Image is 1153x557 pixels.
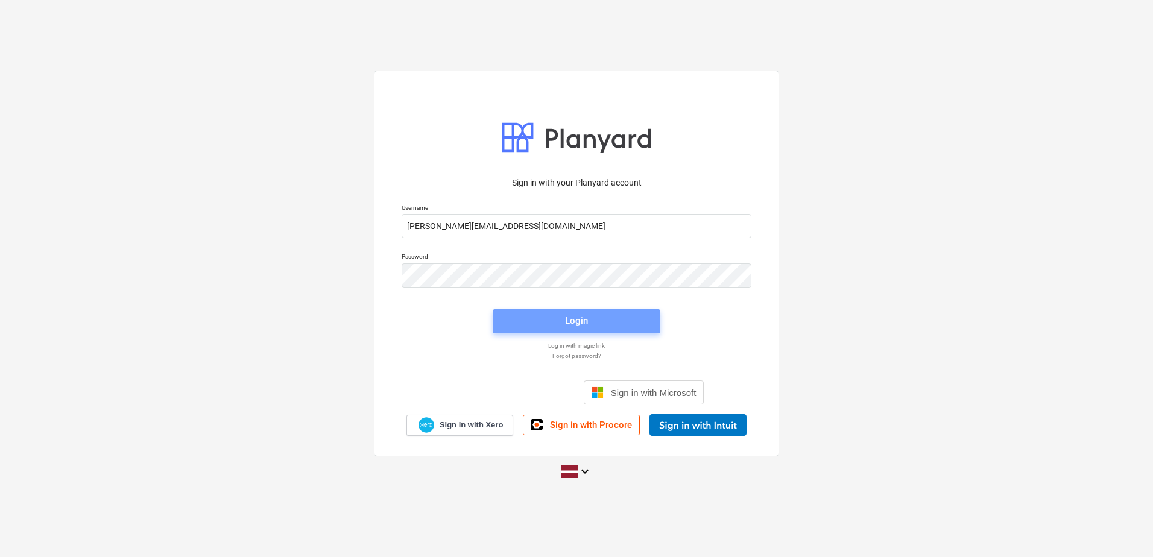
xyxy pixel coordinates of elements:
p: Username [402,204,751,214]
img: Xero logo [419,417,434,433]
a: Sign in with Procore [523,415,640,435]
a: Log in with magic link [396,342,757,350]
div: Login [565,313,588,329]
img: Microsoft logo [592,386,604,398]
span: Sign in with Microsoft [611,388,697,398]
i: keyboard_arrow_down [578,464,592,479]
input: Username [402,214,751,238]
p: Password [402,253,751,263]
iframe: Poga Pierakstīties ar Google kontu [443,379,580,406]
span: Sign in with Xero [440,420,503,430]
p: Sign in with your Planyard account [402,177,751,189]
a: Forgot password? [396,352,757,360]
span: Sign in with Procore [550,420,632,430]
a: Sign in with Xero [406,415,514,436]
button: Login [493,309,660,333]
